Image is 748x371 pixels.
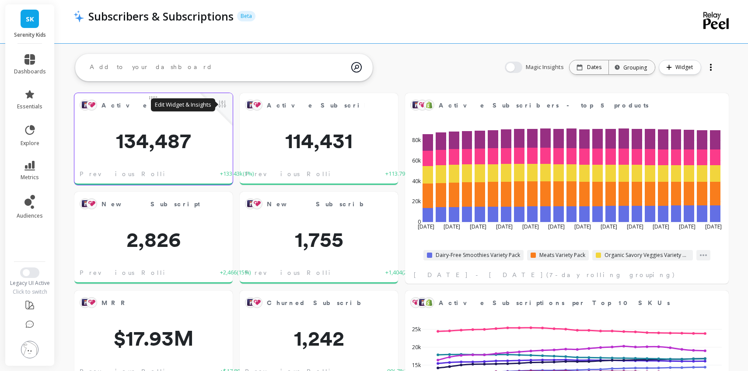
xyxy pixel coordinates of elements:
span: Active Subscriptions per Top 10 SKUs [439,297,696,309]
span: +1,404 ( 25% ) [385,268,416,277]
span: audiences [17,212,43,219]
span: SK [26,14,34,24]
span: essentials [17,103,42,110]
span: (7-day rolling grouping) [546,270,675,279]
span: Meats Variety Pack [539,252,585,259]
span: Active Subscriptions [101,99,199,111]
span: Widget [675,63,696,72]
span: Churned Subscribers [267,297,365,309]
div: Grouping [617,63,647,72]
span: Active Subscribers [267,101,387,110]
span: Churned Subscribers [267,298,380,308]
span: +113.79k ( 1% ) [385,170,419,178]
span: Active Subscribers - top 5 products [439,101,649,110]
span: Active Subscribers [267,99,365,111]
span: [DATE] - [DATE] [414,270,544,279]
span: $17.93M [74,328,233,349]
span: Previous Rolling 7-day [80,170,220,178]
span: dashboards [14,68,46,75]
span: Previous Rolling 7-day [245,170,385,178]
span: New Subscriptions [101,200,223,209]
span: Active Subscriptions per Top 10 SKUs [439,298,670,308]
span: +133.43k ( 1% ) [220,170,254,178]
span: metrics [21,174,39,181]
span: New Subscriptions [101,198,199,210]
span: 1,242 [240,328,398,349]
span: Active Subscribers - top 5 products [439,99,696,111]
span: 1,755 [240,229,398,250]
img: header icon [73,10,84,22]
p: Dates [587,64,601,71]
div: Legacy UI Active [5,280,55,287]
span: MRR [101,298,130,308]
span: Magic Insights [526,63,566,72]
span: MRR [101,297,199,309]
button: Switch to New UI [20,267,39,278]
p: Beta [237,11,255,21]
span: New Subscribers [267,198,365,210]
p: Subscribers & Subscriptions [88,9,234,24]
span: Active Subscriptions [101,101,227,110]
span: Organic Savory Veggies Variety Pack [605,252,689,259]
span: Previous Rolling 7-day [80,268,220,277]
div: Click to switch [5,288,55,295]
span: explore [21,140,39,147]
span: New Subscribers [267,200,382,209]
span: 114,431 [240,130,398,151]
span: +2,466 ( 15% ) [220,268,251,277]
img: profile picture [21,341,38,358]
img: magic search icon [351,55,362,79]
button: Widget [659,60,701,75]
span: Previous Rolling 7-day [245,268,385,277]
p: Serenity Kids [14,31,46,38]
span: Dairy-Free Smoothies Variety Pack [436,252,520,259]
span: 134,487 [74,130,233,151]
span: 2,826 [74,229,233,250]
